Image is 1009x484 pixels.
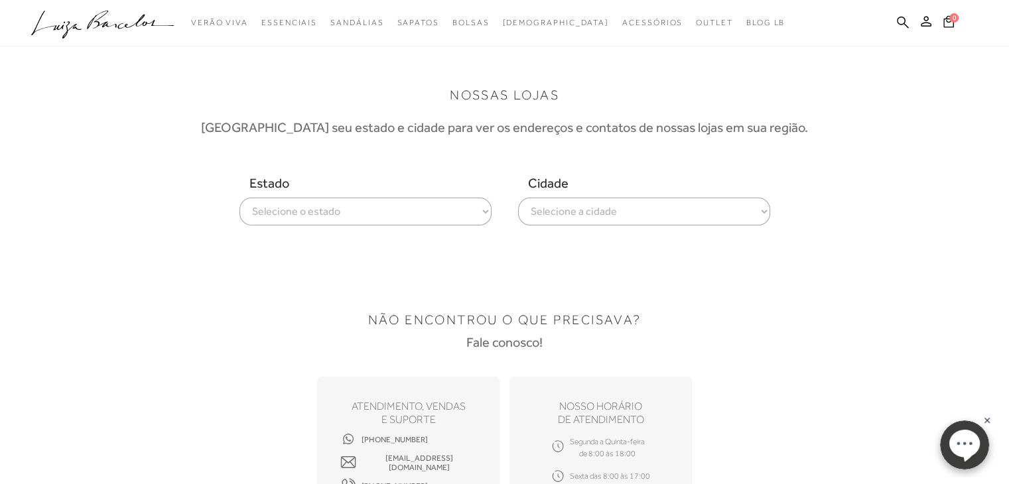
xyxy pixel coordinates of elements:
a: noSubCategoriesText [452,11,490,35]
span: Estado [239,175,492,191]
h1: NOSSAS LOJAS [450,87,559,103]
span: [DEMOGRAPHIC_DATA] [502,18,609,27]
a: [EMAIL_ADDRESS][DOMAIN_NAME] [340,455,476,471]
span: Segunda a Quinta-feira de 8:00 às 18:00 [570,436,645,459]
span: Acessórios [622,18,683,27]
span: Essenciais [261,18,317,27]
span: Sapatos [397,18,438,27]
a: noSubCategoriesText [696,11,733,35]
span: Sexta das 8:00 às 17:00 [570,470,650,482]
span: Sandálias [330,18,383,27]
span: [EMAIL_ADDRESS][DOMAIN_NAME] [362,454,476,472]
h3: [GEOGRAPHIC_DATA] seu estado e cidade para ver os endereços e contatos de nossas lojas em sua reg... [201,119,808,135]
span: Bolsas [452,18,490,27]
span: BLOG LB [746,18,785,27]
h1: NÃO ENCONTROU O QUE PRECISAVA? [368,312,641,328]
a: noSubCategoriesText [502,11,609,35]
span: Verão Viva [191,18,248,27]
a: BLOG LB [746,11,785,35]
a: noSubCategoriesText [622,11,683,35]
a: noSubCategoriesText [397,11,438,35]
span: 0 [949,13,959,23]
h4: nosso horário de atendimento [558,400,644,426]
a: [PHONE_NUMBER] [340,432,428,448]
span: Outlet [696,18,733,27]
a: noSubCategoriesText [330,11,383,35]
a: noSubCategoriesText [191,11,248,35]
span: Cidade [518,175,770,191]
span: [PHONE_NUMBER] [362,435,428,444]
a: noSubCategoriesText [261,11,317,35]
h3: Fale conosco! [466,334,543,350]
h4: ATENDIMENTO, VENDAS e suporte [352,400,466,426]
button: 0 [939,15,958,32]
